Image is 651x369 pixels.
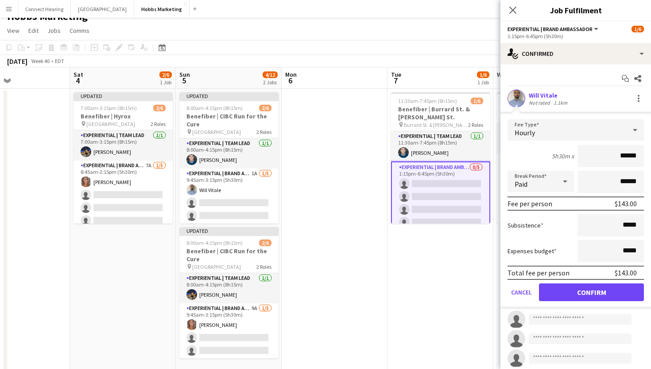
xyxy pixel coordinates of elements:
[192,263,241,270] span: [GEOGRAPHIC_DATA]
[508,33,644,39] div: 1:15pm-6:45pm (5h30m)
[74,161,173,242] app-card-role: Experiential | Brand Ambassador7A1/58:45am-2:15pm (5h30m)[PERSON_NAME]
[391,71,401,79] span: Tue
[74,71,83,79] span: Sat
[529,91,569,99] div: Will Vitale
[29,58,51,64] span: Week 40
[508,221,543,229] label: Subsistence
[529,99,552,106] div: Not rated
[263,79,277,86] div: 2 Jobs
[71,0,134,18] button: [GEOGRAPHIC_DATA]
[256,263,271,270] span: 2 Roles
[186,239,243,246] span: 8:00am-4:15pm (8h15m)
[179,227,279,234] div: Updated
[70,27,89,35] span: Comms
[74,92,173,99] div: Updated
[508,283,535,301] button: Cancel
[159,71,172,78] span: 2/6
[25,25,42,36] a: Edit
[615,199,637,208] div: $143.00
[179,227,279,358] app-job-card: Updated8:00am-4:15pm (8h15m)2/6Benefiber | CIBC Run for the Cure [GEOGRAPHIC_DATA]2 RolesExperien...
[179,92,279,99] div: Updated
[500,4,651,16] h3: Job Fulfilment
[186,105,243,111] span: 8:00am-4:15pm (8h15m)
[515,128,535,137] span: Hourly
[477,71,489,78] span: 1/6
[471,98,483,104] span: 1/6
[179,92,279,224] app-job-card: Updated8:00am-4:15pm (8h15m)2/6Benefiber | CIBC Run for the Cure [GEOGRAPHIC_DATA]2 RolesExperien...
[508,199,552,208] div: Fee per person
[508,26,600,32] button: Experiential | Brand Ambassador
[497,71,508,79] span: Wed
[398,98,457,104] span: 11:30am-7:45pm (8h15m)
[497,153,596,235] app-card-role: Experiential | Brand Ambassador1A0/57:45am-1:15pm (5h30m)
[497,92,596,224] app-job-card: 6:00am-2:15pm (8h15m)1/6Benefiber | Sky Train Burrard Sky Train Burrard2 RolesExperiential | Team...
[259,239,271,246] span: 2/6
[179,71,190,79] span: Sun
[179,138,279,169] app-card-role: Experiential | Team Lead1/18:00am-4:15pm (8h15m)[PERSON_NAME]
[72,75,83,86] span: 4
[496,75,508,86] span: 8
[508,26,593,32] span: Experiential | Brand Ambassador
[66,25,93,36] a: Comms
[28,27,39,35] span: Edit
[404,122,468,128] span: Burrard St. & [PERSON_NAME] St.
[74,112,173,120] h3: Benefiber | Hyrox
[391,131,490,161] app-card-role: Experiential | Team Lead1/111:30am-7:45pm (8h15m)[PERSON_NAME]
[284,75,297,86] span: 6
[47,27,61,35] span: Jobs
[552,152,574,160] div: 5h30m x
[7,27,19,35] span: View
[179,273,279,303] app-card-role: Experiential | Team Lead1/18:00am-4:15pm (8h15m)[PERSON_NAME]
[18,0,71,18] button: Connect Hearing
[44,25,64,36] a: Jobs
[179,169,279,250] app-card-role: Experiential | Brand Ambassador1A1/59:45am-3:15pm (5h30m)Will Vitale
[256,129,271,135] span: 2 Roles
[500,43,651,64] div: Confirmed
[632,26,644,32] span: 1/6
[192,129,241,135] span: [GEOGRAPHIC_DATA]
[508,247,557,255] label: Expenses budget
[391,105,490,121] h3: Benefiber | Burrard St. & [PERSON_NAME] St.
[497,105,596,113] h3: Benefiber | Sky Train Burrard
[55,58,64,64] div: EDT
[74,92,173,224] app-job-card: Updated7:00am-3:15pm (8h15m)2/6Benefiber | Hyrox [GEOGRAPHIC_DATA]2 RolesExperiential | Team Lead...
[615,268,637,277] div: $143.00
[4,25,23,36] a: View
[74,130,173,161] app-card-role: Experiential | Team Lead1/17:00am-3:15pm (8h15m)[PERSON_NAME]
[390,75,401,86] span: 7
[263,71,278,78] span: 4/12
[81,105,137,111] span: 7:00am-3:15pm (8h15m)
[153,105,166,111] span: 2/6
[259,105,271,111] span: 2/6
[151,121,166,127] span: 2 Roles
[391,92,490,224] app-job-card: 11:30am-7:45pm (8h15m)1/6Benefiber | Burrard St. & [PERSON_NAME] St. Burrard St. & [PERSON_NAME] ...
[468,122,483,128] span: 2 Roles
[179,112,279,128] h3: Benefiber | CIBC Run for the Cure
[477,79,489,86] div: 1 Job
[179,247,279,263] h3: Benefiber | CIBC Run for the Cure
[134,0,190,18] button: Hobbs Marketing
[508,268,570,277] div: Total fee per person
[285,71,297,79] span: Mon
[7,57,27,66] div: [DATE]
[539,283,644,301] button: Confirm
[552,99,569,106] div: 1.1km
[515,180,527,188] span: Paid
[160,79,171,86] div: 1 Job
[178,75,190,86] span: 5
[86,121,135,127] span: [GEOGRAPHIC_DATA]
[391,161,490,245] app-card-role: Experiential | Brand Ambassador0/51:15pm-6:45pm (5h30m)
[497,123,596,153] app-card-role: Experiential | Team Lead1/16:00am-2:15pm (8h15m)[PERSON_NAME]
